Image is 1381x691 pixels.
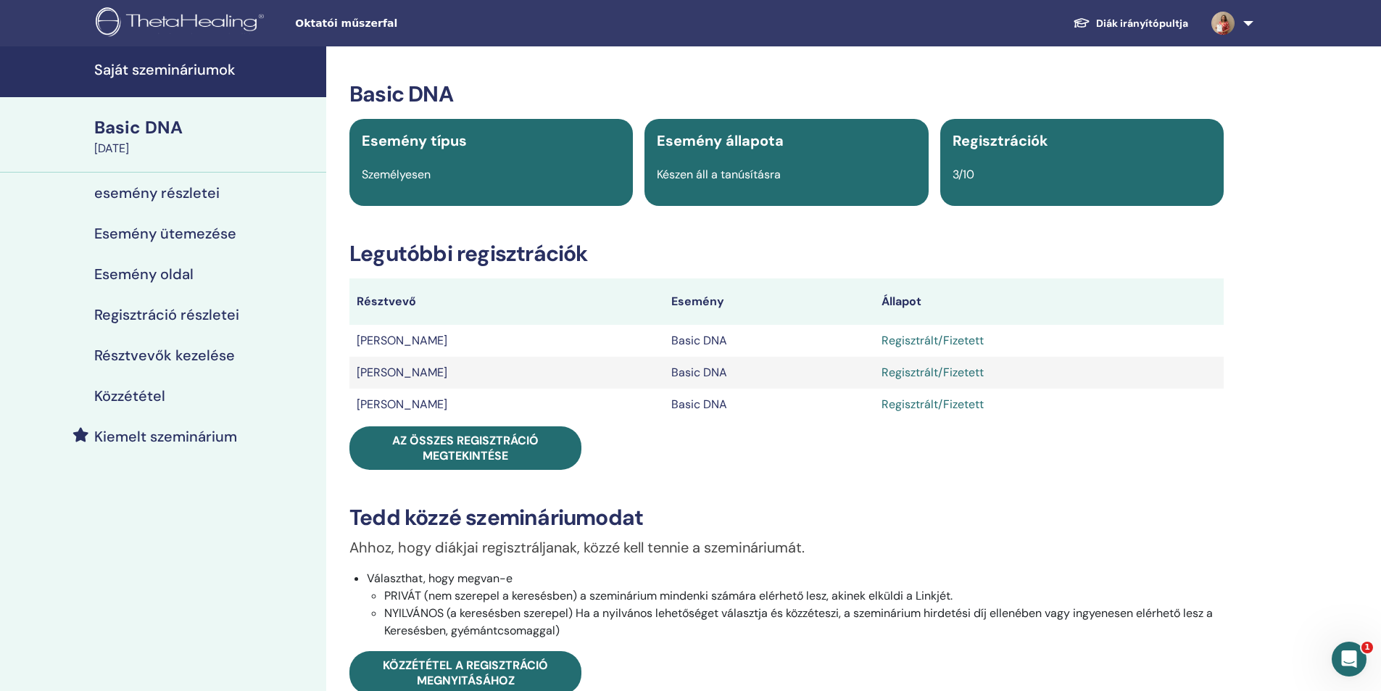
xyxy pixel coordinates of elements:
p: Ahhoz, hogy diákjai regisztráljanak, közzé kell tennie a szemináriumát. [349,537,1224,558]
img: logo.png [96,7,269,40]
div: Regisztrált/Fizetett [882,396,1216,413]
span: Oktatói műszerfal [295,16,513,31]
h4: Közzététel [94,387,165,405]
th: Állapot [874,278,1224,325]
div: Regisztrált/Fizetett [882,364,1216,381]
h4: esemény részletei [94,184,220,202]
td: Basic DNA [664,357,874,389]
span: 3/10 [953,167,974,182]
h3: Legutóbbi regisztrációk [349,241,1224,267]
span: Esemény típus [362,131,467,150]
h3: Basic DNA [349,81,1224,107]
td: [PERSON_NAME] [349,325,664,357]
a: Basic DNA[DATE] [86,115,326,157]
li: NYILVÁNOS (a keresésben szerepel) Ha a nyilvános lehetőséget választja és közzéteszi, a szeminári... [384,605,1224,640]
td: Basic DNA [664,325,874,357]
span: Készen áll a tanúsításra [657,167,781,182]
th: Résztvevő [349,278,664,325]
h3: Tedd közzé szemináriumodat [349,505,1224,531]
li: PRIVÁT (nem szerepel a keresésben) a szeminárium mindenki számára elérhető lesz, akinek elküldi a... [384,587,1224,605]
h4: Esemény ütemezése [94,225,236,242]
img: graduation-cap-white.svg [1073,17,1090,29]
th: Esemény [664,278,874,325]
span: Személyesen [362,167,431,182]
img: default.jpg [1211,12,1235,35]
h4: Kiemelt szeminárium [94,428,237,445]
div: [DATE] [94,140,318,157]
li: Választhat, hogy megvan-e [367,570,1224,640]
h4: Regisztráció részletei [94,306,239,323]
span: Közzététel a regisztráció megnyitásához [383,658,548,688]
h4: Résztvevők kezelése [94,347,235,364]
td: [PERSON_NAME] [349,357,664,389]
span: Az összes regisztráció megtekintése [392,433,539,463]
iframe: Intercom live chat [1332,642,1367,676]
div: Basic DNA [94,115,318,140]
a: Diák irányítópultja [1061,10,1200,37]
a: Az összes regisztráció megtekintése [349,426,581,470]
h4: Esemény oldal [94,265,194,283]
span: Esemény állapota [657,131,784,150]
span: 1 [1361,642,1373,653]
td: [PERSON_NAME] [349,389,664,421]
div: Regisztrált/Fizetett [882,332,1216,349]
td: Basic DNA [664,389,874,421]
h4: Saját szemináriumok [94,61,318,78]
span: Regisztrációk [953,131,1048,150]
